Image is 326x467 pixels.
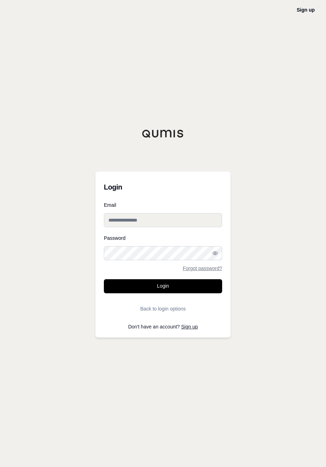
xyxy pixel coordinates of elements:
[183,266,222,271] a: Forgot password?
[181,324,198,330] a: Sign up
[104,302,222,316] button: Back to login options
[104,279,222,293] button: Login
[142,129,184,138] img: Qumis
[104,180,222,194] h3: Login
[104,324,222,329] p: Don't have an account?
[297,7,315,13] a: Sign up
[104,203,222,207] label: Email
[104,236,222,241] label: Password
